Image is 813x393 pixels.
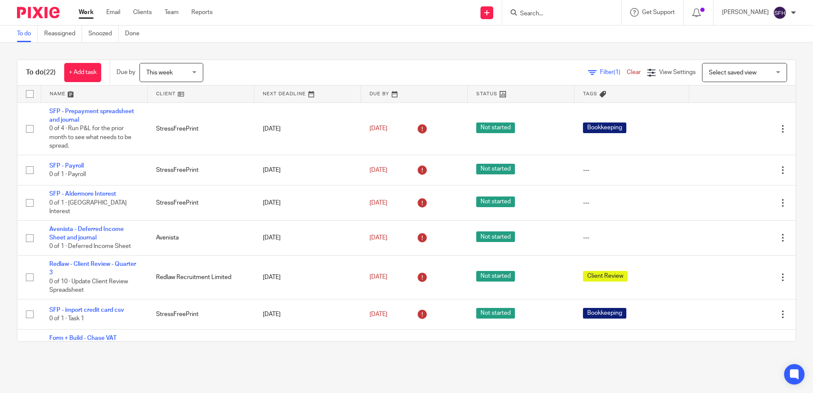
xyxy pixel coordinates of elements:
div: --- [583,199,680,207]
span: Client Review [583,271,628,282]
td: StressFreePrint [148,185,254,220]
span: [DATE] [370,311,387,317]
td: StressFreePrint [148,103,254,155]
span: Bookkeeping [583,122,626,133]
span: Not started [476,308,515,319]
span: Not started [476,164,515,174]
a: Done [125,26,146,42]
p: [PERSON_NAME] [722,8,769,17]
a: Avenista - Deferred Income Sheet and journal [49,226,124,241]
td: [DATE] [254,255,361,299]
span: [DATE] [370,235,387,241]
div: --- [583,234,680,242]
div: --- [583,166,680,174]
h1: To do [26,68,56,77]
td: [DATE] [254,299,361,329]
td: [DATE] [254,103,361,155]
span: [DATE] [370,125,387,131]
span: Select saved view [709,70,756,76]
p: Due by [117,68,135,77]
a: SFP - Aldermore Interest [49,191,116,197]
a: + Add task [64,63,101,82]
td: [DATE] [254,330,361,373]
a: Clear [627,69,641,75]
td: Form + Build Limited [148,330,254,373]
span: 0 of 1 · Payroll [49,171,86,177]
td: StressFreePrint [148,155,254,185]
span: 0 of 1 · Task 1 [49,316,84,322]
img: svg%3E [773,6,787,20]
td: [DATE] [254,155,361,185]
span: Get Support [642,9,675,15]
td: [DATE] [254,185,361,220]
span: [DATE] [370,274,387,280]
span: This week [146,70,173,76]
span: Not started [476,271,515,282]
td: StressFreePrint [148,299,254,329]
span: Tags [583,91,597,96]
a: Email [106,8,120,17]
span: Not started [476,231,515,242]
span: 0 of 4 · Run P&L for the prior month to see what needs to be spread. [49,125,131,149]
span: (1) [614,69,620,75]
a: Snoozed [88,26,119,42]
a: SFP - Payroll [49,163,84,169]
span: 0 of 1 · Deferred Income Sheet [49,244,131,250]
span: Bookkeeping [583,308,626,319]
td: Redlaw Recruitment Limited [148,255,254,299]
span: View Settings [659,69,696,75]
span: Not started [476,196,515,207]
span: Filter [600,69,627,75]
a: To do [17,26,38,42]
td: Avenista [148,220,254,255]
a: Redlaw - Client Review - Quarter 3 [49,261,136,276]
a: Clients [133,8,152,17]
a: Work [79,8,94,17]
span: [DATE] [370,167,387,173]
a: Reports [191,8,213,17]
a: Reassigned [44,26,82,42]
span: 0 of 1 · [GEOGRAPHIC_DATA] Interest [49,200,127,215]
a: Team [165,8,179,17]
td: [DATE] [254,220,361,255]
span: [DATE] [370,200,387,206]
a: SFP - import credit card csv [49,307,124,313]
a: SFP - Prepayment spreadsheet and journal [49,108,134,123]
span: 0 of 10 · Update Client Review Spreadsheet [49,279,128,293]
span: (22) [44,69,56,76]
span: Not started [476,122,515,133]
a: Form + Build - Chase VAT invoices for Proforma payments [49,335,136,350]
input: Search [519,10,596,18]
img: Pixie [17,7,60,18]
